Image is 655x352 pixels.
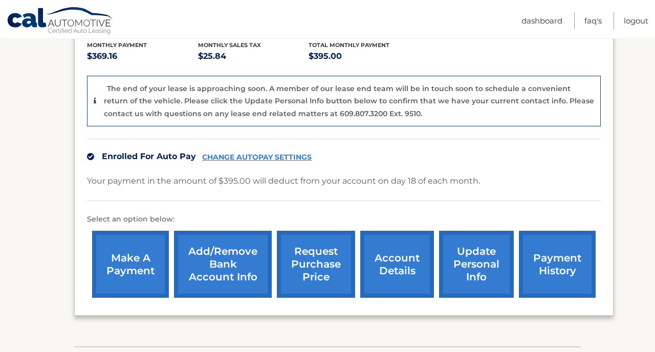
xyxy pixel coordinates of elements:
[202,153,312,162] a: CHANGE AUTOPAY SETTINGS
[87,41,147,49] span: Monthly Payment
[87,213,601,226] p: Select an option below:
[360,231,434,298] a: account details
[624,12,648,29] a: Logout
[277,231,355,298] a: request purchase price
[87,174,480,188] p: Your payment in the amount of $395.00 will deduct from your account on day 18 of each month.
[521,12,562,29] a: Dashboard
[584,12,602,29] a: FAQ's
[309,49,420,63] p: $395.00
[198,49,309,63] p: $25.84
[174,231,272,298] a: Add/Remove bank account info
[92,231,169,298] a: make a payment
[7,7,114,36] a: Cal Automotive
[102,151,196,161] span: Enrolled For Auto Pay
[198,41,261,49] span: Monthly sales Tax
[87,49,198,63] p: $369.16
[104,84,594,118] p: The end of your lease is approaching soon. A member of our lease end team will be in touch soon t...
[519,231,596,298] a: payment history
[309,41,389,49] span: Total Monthly Payment
[87,153,94,160] img: check.svg
[439,231,514,298] a: update personal info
